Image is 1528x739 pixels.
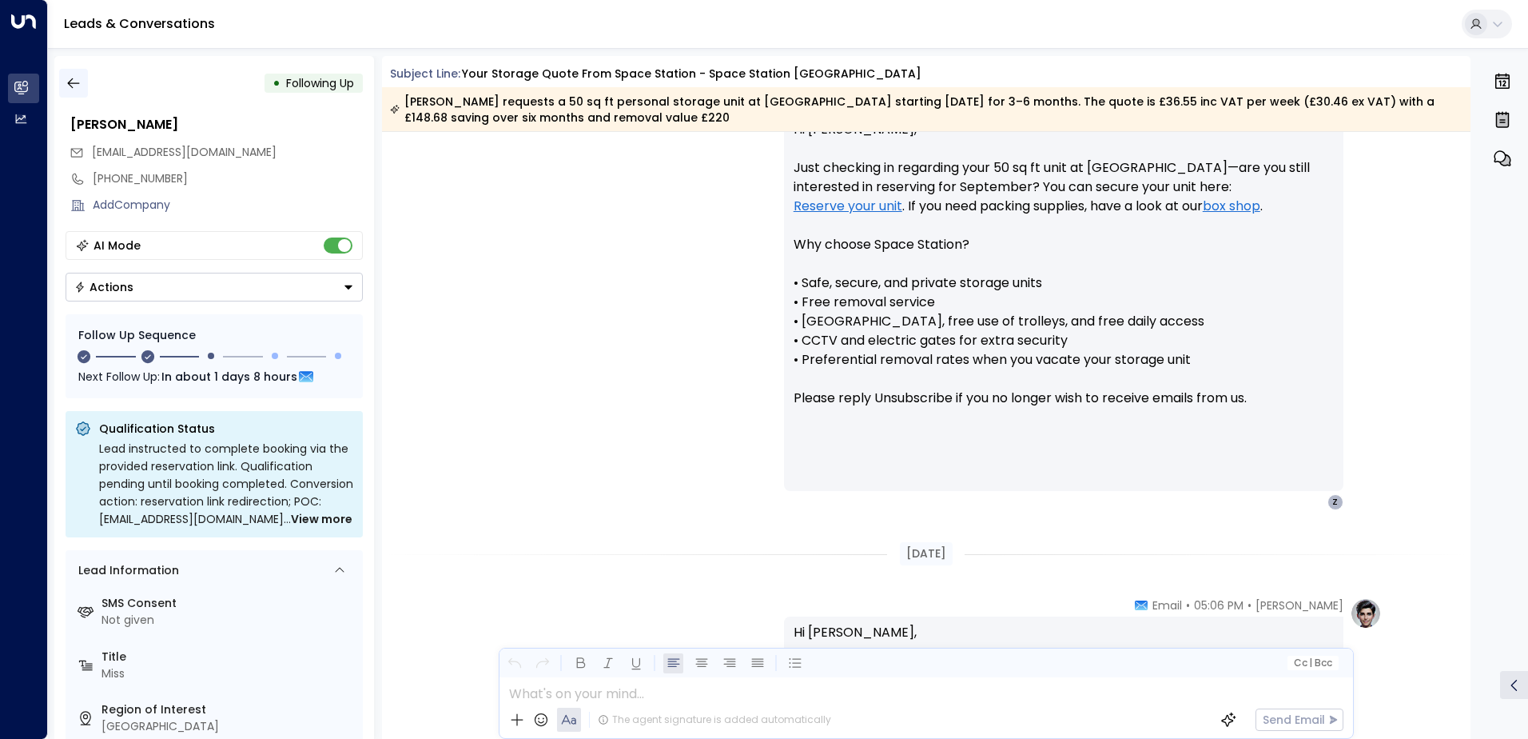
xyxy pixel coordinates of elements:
img: profile-logo.png [1350,597,1382,629]
div: [GEOGRAPHIC_DATA] [101,718,356,735]
button: Redo [532,653,552,673]
div: Miss [101,665,356,682]
div: Your storage quote from Space Station - Space Station [GEOGRAPHIC_DATA] [462,66,921,82]
span: Subject Line: [390,66,460,82]
span: [PERSON_NAME] [1255,597,1343,613]
p: Hi [PERSON_NAME], Just checking in regarding your 50 sq ft unit at [GEOGRAPHIC_DATA]—are you stil... [794,120,1334,427]
div: Lead Information [73,562,179,579]
label: Title [101,649,356,665]
span: | [1309,657,1312,669]
div: [PERSON_NAME] [70,115,363,134]
span: 05:06 PM [1194,597,1243,613]
div: Z [1327,494,1343,510]
div: Actions [74,280,133,294]
div: Next Follow Up: [78,368,350,385]
span: zoe2-1@hotmail.co.uk [92,144,277,161]
button: Undo [504,653,524,673]
span: In about 1 days 8 hours [161,368,297,385]
label: Region of Interest [101,701,356,718]
a: Reserve your unit [794,197,902,216]
div: [PERSON_NAME] requests a 50 sq ft personal storage unit at [GEOGRAPHIC_DATA] starting [DATE] for ... [390,94,1462,126]
div: AI Mode [94,238,141,254]
div: AddCompany [93,197,363,214]
div: Not given [101,612,356,629]
span: • [1186,597,1190,613]
span: Following Up [286,75,354,91]
button: Cc|Bcc [1287,656,1338,671]
div: [DATE] [900,542,953,565]
div: Follow Up Sequence [78,327,350,344]
span: [EMAIL_ADDRESS][DOMAIN_NAME] [92,144,277,160]
a: box shop [1203,197,1260,216]
div: Button group with a nested menu [66,273,363,302]
span: • [1247,597,1251,613]
label: SMS Consent [101,595,356,612]
a: Leads & Conversations [64,14,215,33]
span: Cc Bcc [1293,657,1331,669]
div: [PHONE_NUMBER] [93,170,363,187]
div: • [273,69,281,98]
p: Qualification Status [99,421,353,437]
div: The agent signature is added automatically [598,713,831,727]
span: Email [1152,597,1182,613]
button: Actions [66,273,363,302]
span: View more [291,510,352,528]
div: Lead instructed to complete booking via the provided reservation link. Qualification pending unti... [99,440,353,528]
